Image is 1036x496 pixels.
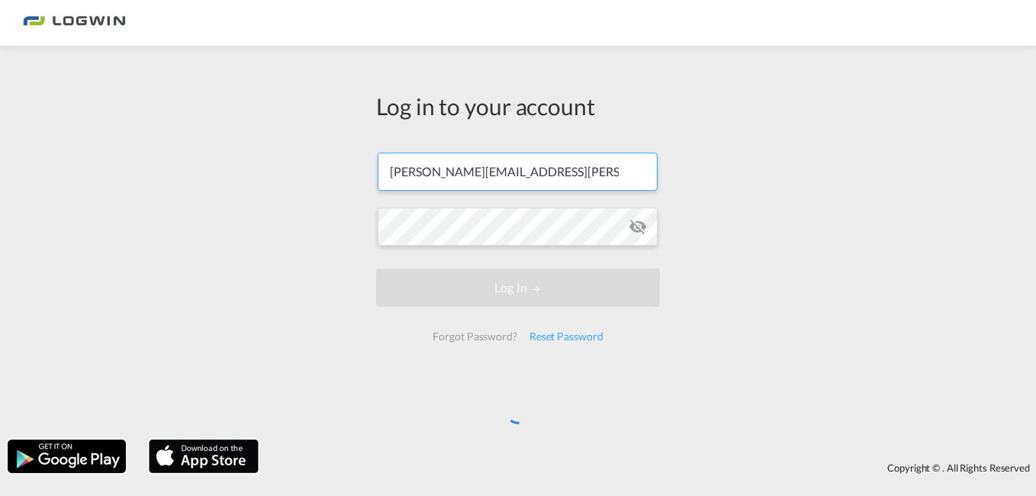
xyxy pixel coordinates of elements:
[266,455,1036,481] div: Copyright © . All Rights Reserved
[23,6,126,40] img: bc73a0e0d8c111efacd525e4c8ad7d32.png
[523,323,610,350] div: Reset Password
[376,90,660,122] div: Log in to your account
[426,323,523,350] div: Forgot Password?
[6,438,127,475] img: google.png
[629,217,647,236] md-icon: icon-eye-off
[147,438,260,475] img: apple.png
[376,269,660,307] button: LOGIN
[378,153,658,191] input: Enter email/phone number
